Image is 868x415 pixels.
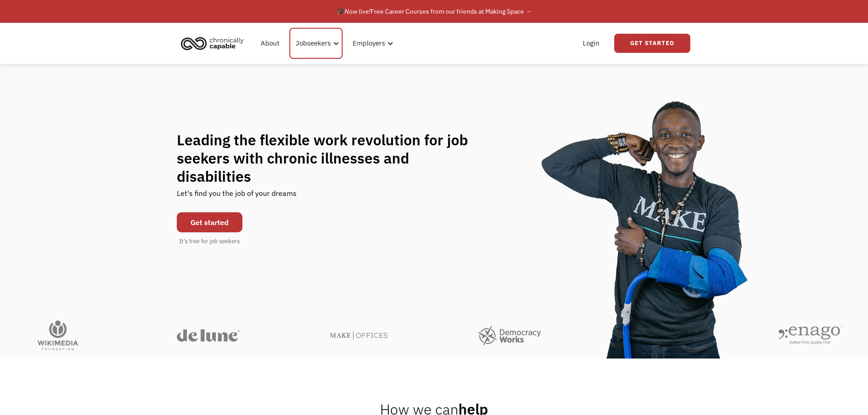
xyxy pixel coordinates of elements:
div: Employers [347,29,396,58]
h1: Leading the flexible work revolution for job seekers with chronic illnesses and disabilities [177,131,486,185]
a: Get started [177,212,242,232]
div: Let's find you the job of your dreams [177,185,297,208]
a: About [255,29,285,58]
em: Now live! [344,7,370,15]
div: Employers [353,38,385,49]
a: Get Started [614,34,690,53]
img: Chronically Capable logo [178,33,247,53]
div: 🎓 Free Career Courses from our friends at Making Space → [337,6,532,17]
a: home [178,33,251,53]
div: Jobseekers [289,28,343,59]
a: Login [577,29,605,58]
div: Jobseekers [296,38,331,49]
div: It's free for job seekers [179,237,240,246]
